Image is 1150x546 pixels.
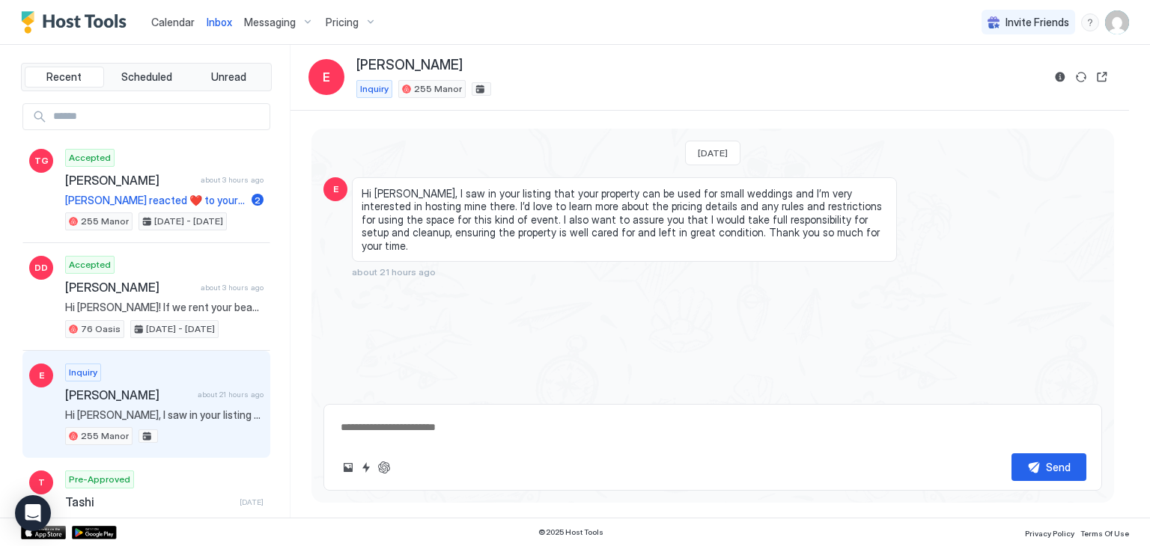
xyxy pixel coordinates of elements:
div: tab-group [21,63,272,91]
span: Calendar [151,16,195,28]
span: Hi [PERSON_NAME]! If we rent your beautiful home, on 8/30 - 9/1 will the animals be there? We are... [65,301,264,314]
span: 255 Manor [81,429,129,443]
span: [PERSON_NAME] [65,280,195,295]
span: [PERSON_NAME] [65,387,192,402]
span: about 21 hours ago [352,266,436,277]
span: E [333,182,338,196]
span: Inquiry [360,82,389,96]
span: about 21 hours ago [198,390,264,399]
button: Reservation information [1051,68,1069,86]
span: Privacy Policy [1025,529,1074,538]
span: Pre-Approved [69,473,130,486]
span: Scheduled [121,70,172,84]
span: Unread [211,70,246,84]
span: 76 Oasis [81,322,121,336]
button: Sync reservation [1072,68,1090,86]
span: Tashi [65,494,234,509]
span: 255 Manor [414,82,462,96]
button: Recent [25,67,104,88]
span: Accepted [69,258,111,272]
span: Hi [PERSON_NAME], I saw in your listing that your property can be used for small weddings and I’m... [362,187,887,253]
span: 2 [255,194,261,206]
span: [DATE] [698,147,728,159]
span: [DATE] [240,497,264,507]
div: Send [1046,459,1071,475]
button: Open reservation [1093,68,1111,86]
span: Hi [PERSON_NAME], I saw in your listing that your property can be used for small weddings and I’m... [65,408,264,422]
span: DD [34,261,48,274]
input: Input Field [47,104,270,129]
span: © 2025 Host Tools [538,527,603,537]
a: Terms Of Use [1080,524,1129,540]
span: about 3 hours ago [201,283,264,292]
a: App Store [21,526,66,539]
span: Messaging [244,16,296,29]
span: TG [34,154,49,168]
div: menu [1081,13,1099,31]
a: Host Tools Logo [21,11,133,34]
span: Pricing [326,16,359,29]
button: ChatGPT Auto Reply [375,458,393,476]
a: Google Play Store [72,526,117,539]
button: Send [1011,453,1086,481]
button: Upload image [339,458,357,476]
span: 255 Manor [81,215,129,228]
span: E [39,369,44,382]
span: Inbox [207,16,232,28]
span: T [38,476,45,489]
a: Privacy Policy [1025,524,1074,540]
span: [DATE] - [DATE] [146,322,215,336]
span: [DATE] - [DATE] [154,215,223,228]
button: Quick reply [357,458,375,476]
span: Terms Of Use [1080,529,1129,538]
div: Open Intercom Messenger [15,495,51,531]
a: Calendar [151,14,195,30]
span: Accepted [69,151,111,165]
span: Hi! My friends booked the house that’s 1st picture is a bunch of black chairs. Is this close to t... [65,515,264,529]
span: [PERSON_NAME] reacted ❤️ to your message "Hello [PERSON_NAME], We hope you had a wonderful time s... [65,194,246,207]
span: about 3 hours ago [201,175,264,185]
span: Inquiry [69,366,97,379]
span: [PERSON_NAME] [356,57,463,74]
span: Recent [46,70,82,84]
div: User profile [1105,10,1129,34]
span: Invite Friends [1006,16,1069,29]
button: Unread [189,67,268,88]
span: [PERSON_NAME] [65,173,195,188]
span: E [323,68,330,86]
button: Scheduled [107,67,186,88]
a: Inbox [207,14,232,30]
